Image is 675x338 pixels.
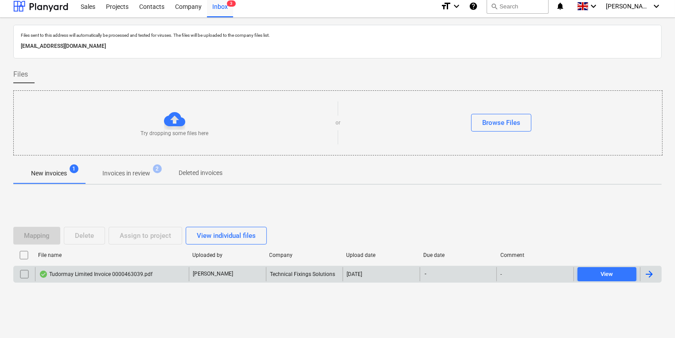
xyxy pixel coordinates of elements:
div: Due date [423,252,493,258]
span: 1 [70,164,78,173]
div: View individual files [197,230,256,241]
div: OCR finished [39,271,48,278]
p: Invoices in review [102,169,150,178]
span: - [424,270,427,278]
button: View [577,267,636,281]
div: Comment [500,252,570,258]
p: New invoices [31,169,67,178]
span: 3 [227,0,236,7]
div: Technical Fixings Solutions [266,267,343,281]
p: Files sent to this address will automatically be processed and tested for viruses. The files will... [21,32,654,38]
div: Browse Files [482,117,520,128]
p: [EMAIL_ADDRESS][DOMAIN_NAME] [21,42,654,51]
p: [PERSON_NAME] [193,270,233,278]
p: or [336,119,340,127]
span: [PERSON_NAME] [606,3,650,10]
span: search [491,3,498,10]
i: Knowledge base [469,1,478,12]
div: - [500,271,502,277]
div: View [601,269,613,280]
span: 2 [153,164,162,173]
i: format_size [441,1,451,12]
i: keyboard_arrow_down [451,1,462,12]
iframe: Chat Widget [631,295,675,338]
p: Deleted invoices [179,168,222,178]
div: Upload date [346,252,416,258]
div: Uploaded by [192,252,262,258]
p: Try dropping some files here [141,130,209,137]
button: Browse Files [471,114,531,132]
button: View individual files [186,227,267,245]
div: [DATE] [347,271,362,277]
i: notifications [556,1,565,12]
i: keyboard_arrow_down [651,1,662,12]
div: Try dropping some files hereorBrowse Files [13,90,663,155]
span: Files [13,69,28,80]
div: Company [269,252,339,258]
div: File name [38,252,185,258]
i: keyboard_arrow_down [588,1,599,12]
div: Tudormay Limited Invoice 0000463039.pdf [39,271,152,278]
